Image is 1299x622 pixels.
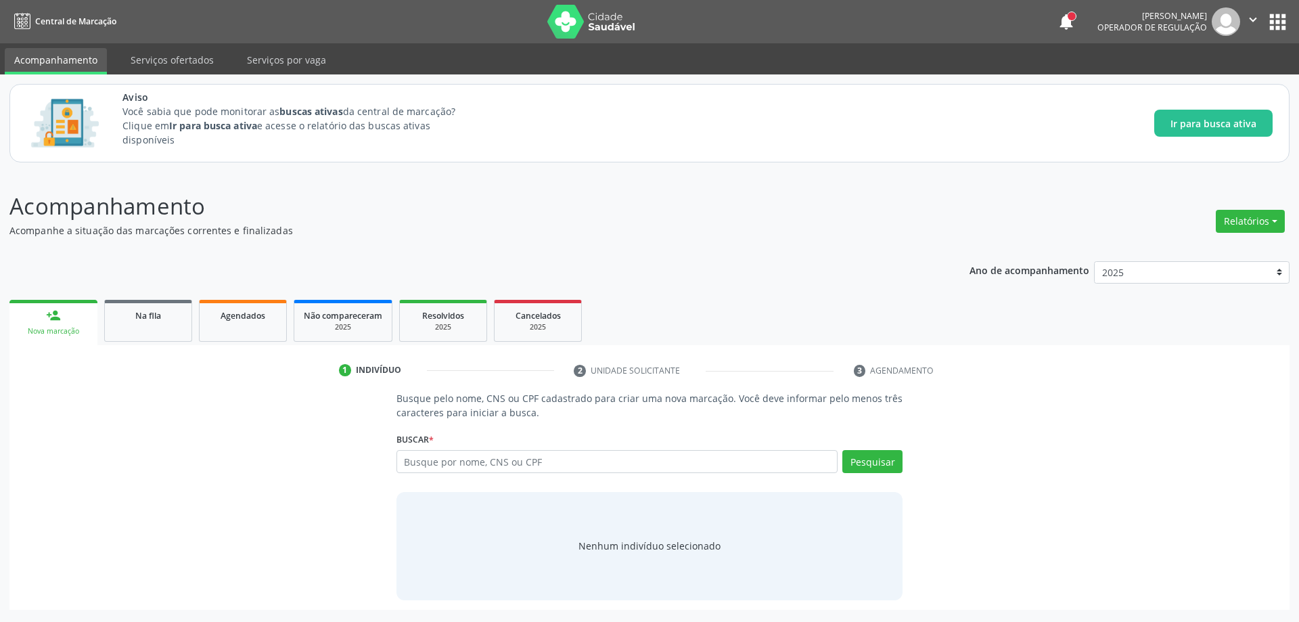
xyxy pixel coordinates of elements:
span: Não compareceram [304,310,382,321]
p: Você sabia que pode monitorar as da central de marcação? Clique em e acesse o relatório das busca... [122,104,480,147]
span: Resolvidos [422,310,464,321]
i:  [1246,12,1260,27]
label: Buscar [396,429,434,450]
span: Agendados [221,310,265,321]
div: Nova marcação [19,326,88,336]
div: 2025 [304,322,382,332]
button:  [1240,7,1266,36]
strong: Ir para busca ativa [169,119,257,132]
a: Central de Marcação [9,10,116,32]
span: Cancelados [516,310,561,321]
span: Operador de regulação [1097,22,1207,33]
div: 2025 [409,322,477,332]
button: notifications [1057,12,1076,31]
a: Serviços ofertados [121,48,223,72]
span: Central de Marcação [35,16,116,27]
div: [PERSON_NAME] [1097,10,1207,22]
button: Ir para busca ativa [1154,110,1273,137]
button: Pesquisar [842,450,903,473]
strong: buscas ativas [279,105,342,118]
span: Ir para busca ativa [1170,116,1256,131]
span: Aviso [122,90,480,104]
p: Acompanhamento [9,190,905,223]
img: Imagem de CalloutCard [26,93,104,154]
p: Acompanhe a situação das marcações correntes e finalizadas [9,223,905,238]
img: img [1212,7,1240,36]
span: Na fila [135,310,161,321]
div: 1 [339,364,351,376]
input: Busque por nome, CNS ou CPF [396,450,838,473]
p: Busque pelo nome, CNS ou CPF cadastrado para criar uma nova marcação. Você deve informar pelo men... [396,391,903,420]
a: Serviços por vaga [237,48,336,72]
a: Acompanhamento [5,48,107,74]
div: 2025 [504,322,572,332]
p: Ano de acompanhamento [970,261,1089,278]
div: person_add [46,308,61,323]
button: Relatórios [1216,210,1285,233]
div: Nenhum indivíduo selecionado [578,539,721,553]
button: apps [1266,10,1290,34]
div: Indivíduo [356,364,401,376]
